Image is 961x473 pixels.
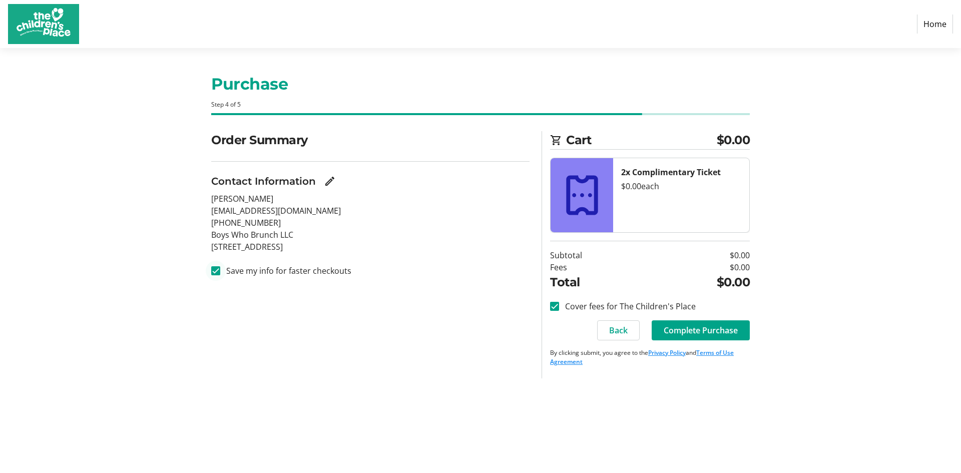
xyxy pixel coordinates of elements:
[652,320,750,340] button: Complete Purchase
[566,131,717,149] span: Cart
[717,131,750,149] span: $0.00
[211,217,530,229] p: [PHONE_NUMBER]
[211,174,316,189] h3: Contact Information
[917,15,953,34] a: Home
[559,300,696,312] label: Cover fees for The Children's Place
[211,205,530,217] p: [EMAIL_ADDRESS][DOMAIN_NAME]
[621,167,721,178] strong: 2x Complimentary Ticket
[550,348,734,366] a: Terms of Use Agreement
[550,249,648,261] td: Subtotal
[648,273,750,291] td: $0.00
[648,249,750,261] td: $0.00
[648,261,750,273] td: $0.00
[220,265,351,277] label: Save my info for faster checkouts
[211,72,750,96] h1: Purchase
[211,131,530,149] h2: Order Summary
[320,171,340,191] button: Edit Contact Information
[648,348,686,357] a: Privacy Policy
[550,261,648,273] td: Fees
[550,348,750,366] p: By clicking submit, you agree to the and
[211,241,530,253] p: [STREET_ADDRESS]
[609,324,628,336] span: Back
[211,229,530,241] p: Boys Who Brunch LLC
[621,180,741,192] div: $0.00 each
[597,320,640,340] button: Back
[211,193,530,205] p: [PERSON_NAME]
[664,324,738,336] span: Complete Purchase
[8,4,79,44] img: The Children's Place's Logo
[211,100,750,109] div: Step 4 of 5
[550,273,648,291] td: Total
